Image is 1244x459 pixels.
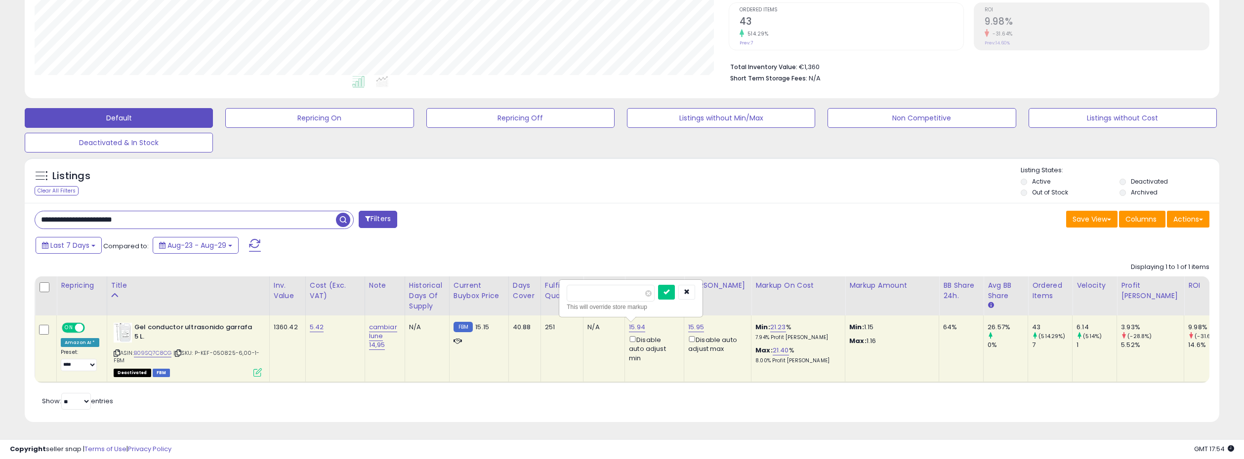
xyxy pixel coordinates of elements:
[274,323,298,332] div: 1360.42
[369,280,401,291] div: Note
[1121,280,1180,301] div: Profit [PERSON_NAME]
[1188,341,1228,349] div: 14.6%
[545,323,576,332] div: 251
[1038,332,1065,340] small: (514.29%)
[755,357,837,364] p: 8.00% Profit [PERSON_NAME]
[755,334,837,341] p: 7.94% Profit [PERSON_NAME]
[10,445,171,454] div: seller snap | |
[985,40,1010,46] small: Prev: 14.60%
[1167,211,1209,228] button: Actions
[134,323,254,344] b: Gel conductor ultrasonido garrafa 5 L.
[740,40,753,46] small: Prev: 7
[943,323,976,332] div: 64%
[755,345,773,355] b: Max:
[153,369,170,377] span: FBM
[25,108,213,128] button: Default
[988,341,1028,349] div: 0%
[1127,332,1152,340] small: (-28.8%)
[629,322,645,332] a: 15.94
[1066,211,1118,228] button: Save View
[755,322,770,332] b: Min:
[42,396,113,406] span: Show: entries
[114,323,262,376] div: ASIN:
[773,345,789,355] a: 21.40
[688,280,747,291] div: [PERSON_NAME]
[454,322,473,332] small: FBM
[1121,323,1184,332] div: 3.93%
[63,324,75,332] span: ON
[1131,188,1158,196] label: Archived
[274,280,301,301] div: Inv. value
[688,322,704,332] a: 15.95
[545,280,579,301] div: Fulfillable Quantity
[809,74,821,83] span: N/A
[730,74,807,82] b: Short Term Storage Fees:
[84,444,126,454] a: Terms of Use
[849,336,867,345] strong: Max:
[114,369,151,377] span: All listings that are unavailable for purchase on Amazon for any reason other than out-of-stock
[730,63,797,71] b: Total Inventory Value:
[426,108,615,128] button: Repricing Off
[1195,332,1221,340] small: (-31.64%)
[1032,177,1050,186] label: Active
[1032,323,1072,332] div: 43
[988,323,1028,332] div: 26.57%
[943,280,979,301] div: BB Share 24h.
[989,30,1013,38] small: -31.64%
[153,237,239,254] button: Aug-23 - Aug-29
[1077,341,1117,349] div: 1
[167,240,226,250] span: Aug-23 - Aug-29
[1077,323,1117,332] div: 6.14
[25,133,213,153] button: Deactivated & In Stock
[513,280,537,301] div: Days Cover
[1083,332,1102,340] small: (514%)
[849,280,935,291] div: Markup Amount
[849,323,931,332] p: 1.15
[128,444,171,454] a: Privacy Policy
[454,280,504,301] div: Current Buybox Price
[770,322,786,332] a: 21.23
[849,337,931,345] p: 1.16
[114,349,260,364] span: | SKU: P-KEF-050825-6,00-1-FBM
[83,324,99,332] span: OFF
[111,280,265,291] div: Title
[1125,214,1157,224] span: Columns
[1077,280,1113,291] div: Velocity
[1032,280,1068,301] div: Ordered Items
[985,16,1209,29] h2: 9.98%
[1119,211,1165,228] button: Columns
[1131,177,1168,186] label: Deactivated
[849,322,864,332] strong: Min:
[103,241,149,251] span: Compared to:
[310,322,324,332] a: 5.42
[10,444,46,454] strong: Copyright
[475,322,489,332] span: 15.15
[744,30,769,38] small: 514.29%
[1021,166,1219,175] p: Listing States:
[114,323,132,343] img: 31ZpO0-ggOL._SL40_.jpg
[587,323,617,332] div: N/A
[755,346,837,364] div: %
[828,108,1016,128] button: Non Competitive
[1029,108,1217,128] button: Listings without Cost
[61,280,103,291] div: Repricing
[1032,341,1072,349] div: 7
[755,280,841,291] div: Markup on Cost
[740,16,964,29] h2: 43
[1194,444,1234,454] span: 2025-09-6 17:54 GMT
[1188,280,1224,291] div: ROI
[1121,341,1184,349] div: 5.52%
[1188,323,1228,332] div: 9.98%
[134,349,172,357] a: B09SQ7C8CG
[52,169,90,183] h5: Listings
[988,301,994,310] small: Avg BB Share.
[409,323,442,332] div: N/A
[61,349,99,371] div: Preset:
[61,338,99,347] div: Amazon AI *
[751,276,845,315] th: The percentage added to the cost of goods (COGS) that forms the calculator for Min & Max prices.
[740,7,964,13] span: Ordered Items
[36,237,102,254] button: Last 7 Days
[50,240,89,250] span: Last 7 Days
[988,280,1024,301] div: Avg BB Share
[35,186,79,195] div: Clear All Filters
